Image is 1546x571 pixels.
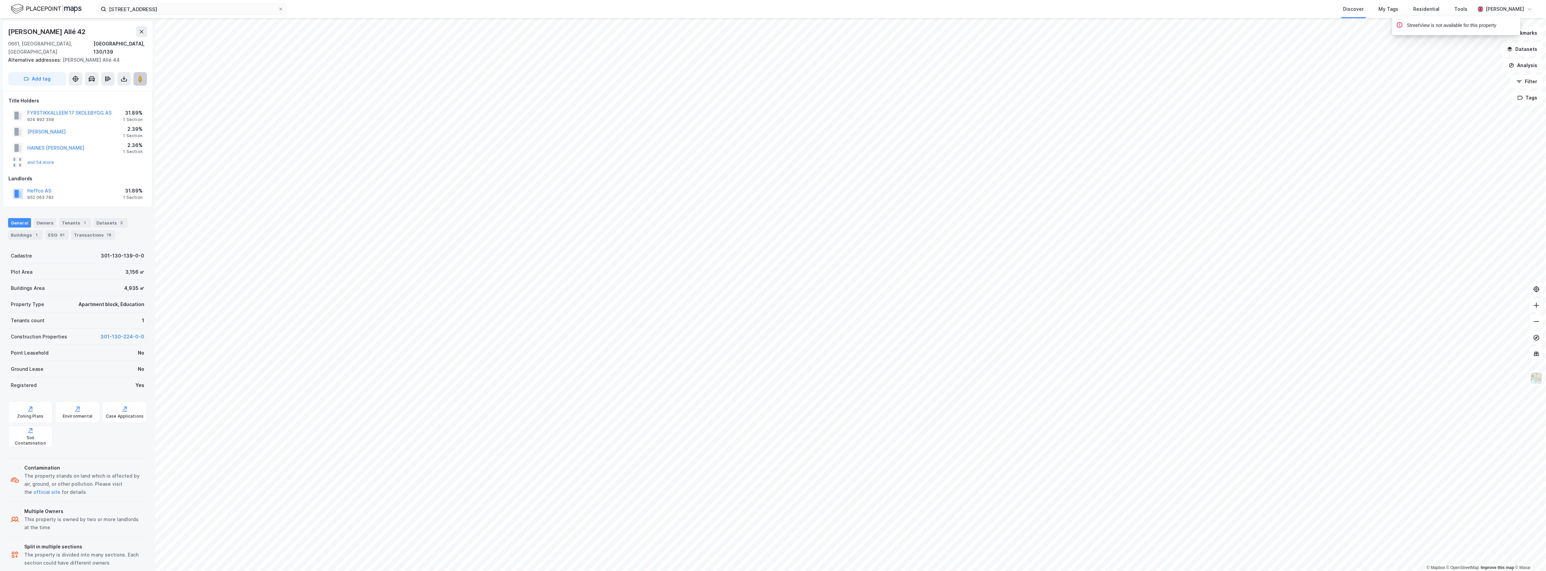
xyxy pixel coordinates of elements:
[123,109,143,117] div: 31.89%
[93,40,147,56] div: [GEOGRAPHIC_DATA], 130/139
[27,117,54,122] div: 924 892 358
[79,300,144,308] div: Apartment block, Education
[24,472,144,496] div: The property stands on land which is affected by air, ground, or other pollution. Please visit th...
[11,3,82,15] img: logo.f888ab2527a4732fd821a326f86c7f29.svg
[94,218,128,228] div: Datasets
[24,464,144,472] div: Contamination
[8,175,147,183] div: Landlords
[1407,22,1496,30] div: StreetView is not available for this property
[105,232,113,238] div: 78
[125,268,144,276] div: 3,156 ㎡
[123,149,143,154] div: 1 Section
[118,219,125,226] div: 3
[59,218,91,228] div: Tenants
[142,317,144,325] div: 1
[11,381,37,389] div: Registered
[8,56,142,64] div: [PERSON_NAME] Allé 44
[8,72,66,86] button: Add tag
[71,230,115,240] div: Transactions
[1481,565,1514,570] a: Improve this map
[123,187,143,195] div: 31.89%
[11,365,43,373] div: Ground Lease
[11,284,44,292] div: Buildings Area
[123,141,143,149] div: 2.36%
[11,252,32,260] div: Cadastre
[100,333,144,341] button: 301-130-224-0-0
[8,57,63,63] span: Alternative addresses:
[101,252,144,260] div: 301-130-139-0-0
[1427,565,1445,570] a: Mapbox
[11,435,50,446] div: Soil Contamination
[82,219,88,226] div: 1
[106,414,144,419] div: Case Applications
[124,284,144,292] div: 4,935 ㎡
[1503,59,1543,72] button: Analysis
[1414,5,1440,13] div: Residential
[106,4,278,14] input: Search by address, cadastre, landlords, tenants or people
[34,218,56,228] div: Owners
[1486,5,1524,13] div: [PERSON_NAME]
[17,414,43,419] div: Zoning Plans
[27,195,54,200] div: 952 063 782
[8,97,147,105] div: Title Holders
[11,300,44,308] div: Property Type
[123,117,143,122] div: 1 Section
[1530,372,1543,385] img: Z
[8,26,87,37] div: [PERSON_NAME] Allé 42
[24,551,144,567] div: The property is divided into many sections. Each section could have different owners
[138,349,144,357] div: No
[8,230,43,240] div: Buildings
[1512,91,1543,104] button: Tags
[8,218,31,228] div: General
[11,349,49,357] div: Point Leasehold
[1379,5,1399,13] div: My Tags
[1511,75,1543,88] button: Filter
[24,507,144,515] div: Multiple Owners
[63,414,93,419] div: Environmental
[11,268,32,276] div: Plot Area
[136,381,144,389] div: Yes
[11,317,44,325] div: Tenants count
[123,125,143,133] div: 2.39%
[123,195,143,200] div: 1 Section
[8,40,93,56] div: 0661, [GEOGRAPHIC_DATA], [GEOGRAPHIC_DATA]
[24,543,144,551] div: Split in multiple sections
[1447,565,1479,570] a: OpenStreetMap
[33,232,40,238] div: 1
[1343,5,1364,13] div: Discover
[46,230,68,240] div: ESG
[123,133,143,139] div: 1 Section
[1502,42,1543,56] button: Datasets
[138,365,144,373] div: No
[24,515,144,532] div: This property is owned by two or more landlords at the time
[59,232,66,238] div: 61
[1512,539,1546,571] div: Kontrollprogram for chat
[1512,539,1546,571] iframe: Chat Widget
[1455,5,1468,13] div: Tools
[11,333,67,341] div: Construction Properties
